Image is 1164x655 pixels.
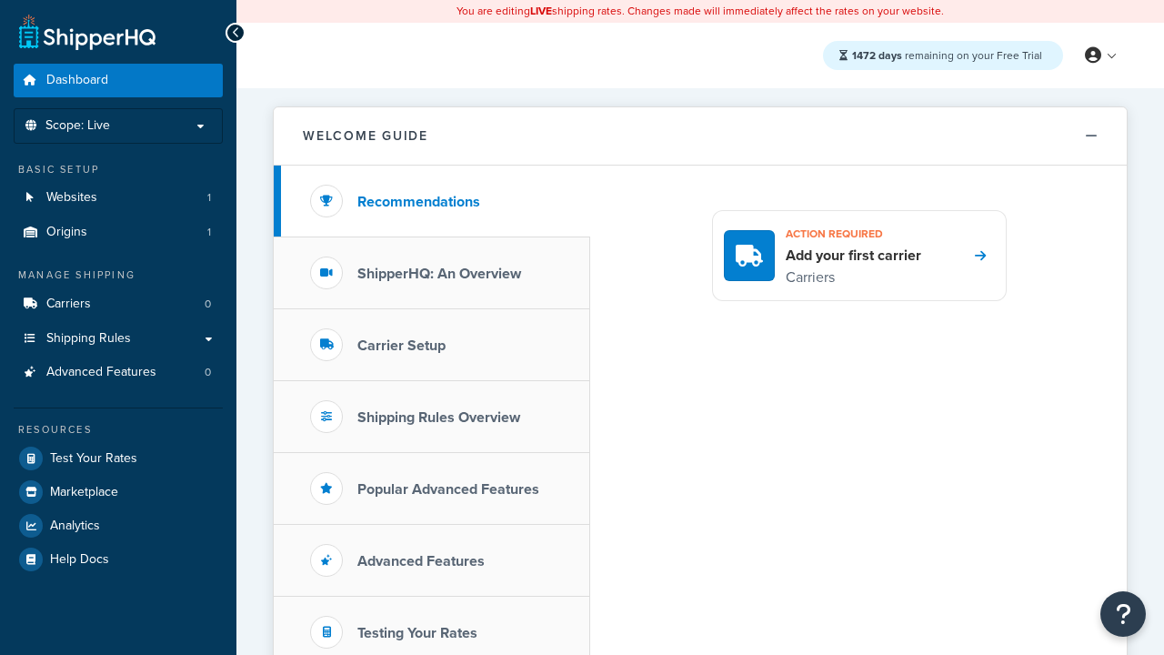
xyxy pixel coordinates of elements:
[46,190,97,206] span: Websites
[14,476,223,509] a: Marketplace
[14,442,223,475] a: Test Your Rates
[786,266,921,289] p: Carriers
[46,331,131,347] span: Shipping Rules
[14,543,223,576] a: Help Docs
[357,553,485,569] h3: Advanced Features
[14,356,223,389] li: Advanced Features
[357,409,520,426] h3: Shipping Rules Overview
[274,107,1127,166] button: Welcome Guide
[50,552,109,568] span: Help Docs
[46,365,156,380] span: Advanced Features
[14,356,223,389] a: Advanced Features0
[14,64,223,97] a: Dashboard
[14,422,223,438] div: Resources
[14,181,223,215] li: Websites
[530,3,552,19] b: LIVE
[14,509,223,542] a: Analytics
[207,190,211,206] span: 1
[357,266,521,282] h3: ShipperHQ: An Overview
[14,162,223,177] div: Basic Setup
[1100,591,1146,637] button: Open Resource Center
[205,365,211,380] span: 0
[852,47,1042,64] span: remaining on your Free Trial
[357,338,446,354] h3: Carrier Setup
[207,225,211,240] span: 1
[14,287,223,321] a: Carriers0
[50,485,118,500] span: Marketplace
[46,297,91,312] span: Carriers
[14,216,223,249] li: Origins
[205,297,211,312] span: 0
[14,267,223,283] div: Manage Shipping
[303,129,428,143] h2: Welcome Guide
[50,451,137,467] span: Test Your Rates
[50,519,100,534] span: Analytics
[357,194,480,210] h3: Recommendations
[46,73,108,88] span: Dashboard
[357,481,539,498] h3: Popular Advanced Features
[14,322,223,356] a: Shipping Rules
[14,287,223,321] li: Carriers
[14,216,223,249] a: Origins1
[45,118,110,134] span: Scope: Live
[852,47,902,64] strong: 1472 days
[786,246,921,266] h4: Add your first carrier
[14,181,223,215] a: Websites1
[46,225,87,240] span: Origins
[357,625,477,641] h3: Testing Your Rates
[786,222,921,246] h3: Action required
